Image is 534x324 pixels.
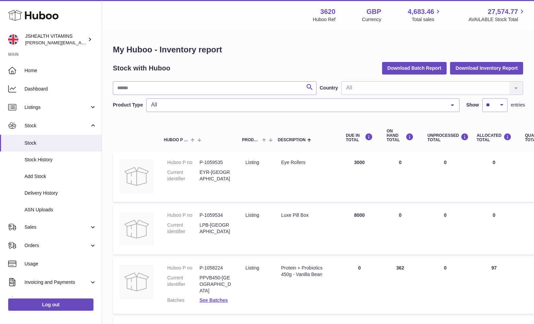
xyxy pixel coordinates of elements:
span: Total sales [412,16,442,23]
span: listing [245,265,259,271]
span: Description [278,138,306,142]
div: ALLOCATED Total [477,133,511,142]
td: 0 [420,258,470,314]
dt: Batches [167,297,200,304]
div: JSHEALTH VITAMINS [25,33,86,46]
img: product image [120,265,154,299]
span: ASN Uploads [24,207,97,213]
td: 3000 [339,152,380,202]
dd: PPVB450-[GEOGRAPHIC_DATA] [200,275,232,294]
div: Luxe Pill Box [281,212,332,218]
div: Protein + Probiotics 450g - Vanilla Bean [281,265,332,278]
dt: Current identifier [167,169,200,182]
dt: Current identifier [167,222,200,235]
span: Orders [24,242,89,249]
dd: P-1058224 [200,265,232,271]
span: Invoicing and Payments [24,279,89,286]
button: Download Batch Report [382,62,447,74]
td: 0 [380,205,420,255]
div: ON HAND Total [386,129,414,143]
button: Download Inventory Report [450,62,523,74]
a: 4,683.46 Total sales [408,7,442,23]
span: AVAILABLE Stock Total [468,16,526,23]
span: Huboo P no [164,138,189,142]
label: Product Type [113,102,143,108]
td: 0 [380,152,420,202]
dt: Current identifier [167,275,200,294]
h1: My Huboo - Inventory report [113,44,523,55]
td: 362 [380,258,420,314]
td: 0 [470,152,518,202]
span: Dashboard [24,86,97,92]
span: Add Stock [24,173,97,180]
div: UNPROCESSED Total [427,133,463,142]
span: listing [245,212,259,218]
span: Sales [24,224,89,230]
span: entries [511,102,525,108]
dt: Huboo P no [167,265,200,271]
img: product image [120,212,154,246]
label: Show [466,102,479,108]
img: product image [120,159,154,193]
td: 8000 [339,205,380,255]
dd: EYR-[GEOGRAPHIC_DATA] [200,169,232,182]
span: Home [24,67,97,74]
span: Listings [24,104,89,111]
strong: 3620 [320,7,335,16]
td: 97 [470,258,518,314]
span: Stock [24,123,89,129]
h2: Stock with Huboo [113,64,170,73]
td: 0 [470,205,518,255]
div: DUE IN TOTAL [346,133,373,142]
span: Usage [24,261,97,267]
dd: P-1059534 [200,212,232,218]
label: Country [320,85,338,91]
span: All [149,101,445,108]
td: 0 [420,152,470,202]
span: [PERSON_NAME][EMAIL_ADDRESS][DOMAIN_NAME] [25,40,136,45]
td: 0 [420,205,470,255]
dd: P-1059535 [200,159,232,166]
div: Eye Rollers [281,159,332,166]
span: listing [245,160,259,165]
a: 27,574.77 AVAILABLE Stock Total [468,7,526,23]
a: Log out [8,298,93,311]
strong: GBP [366,7,381,16]
span: Product Type [242,138,260,142]
td: 0 [339,258,380,314]
a: See Batches [200,297,228,303]
span: Delivery History [24,190,97,196]
dt: Huboo P no [167,159,200,166]
span: 27,574.77 [488,7,518,16]
div: Huboo Ref [313,16,335,23]
span: Stock History [24,157,97,163]
dt: Huboo P no [167,212,200,218]
div: Currency [362,16,381,23]
span: 4,683.46 [408,7,434,16]
span: Stock [24,140,97,146]
dd: LPB-[GEOGRAPHIC_DATA] [200,222,232,235]
img: francesca@jshealthvitamins.com [8,34,18,45]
